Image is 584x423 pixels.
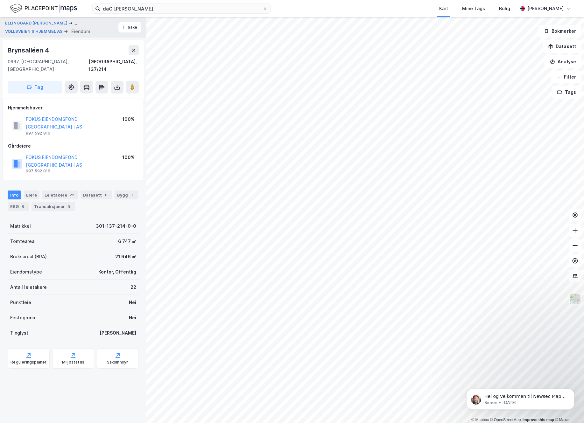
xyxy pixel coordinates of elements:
[118,22,141,32] button: Tilbake
[122,154,135,161] div: 100%
[10,268,42,276] div: Eiendomstype
[100,329,136,337] div: [PERSON_NAME]
[10,283,47,291] div: Antall leietakere
[552,86,581,99] button: Tags
[81,191,112,199] div: Datasett
[499,5,510,12] div: Bolig
[129,299,136,306] div: Nei
[538,25,581,38] button: Bokmerker
[569,293,581,305] img: Z
[10,329,28,337] div: Tinglyst
[26,169,50,174] div: 997 592 816
[100,4,263,13] input: Søk på adresse, matrikkel, gårdeiere, leietakere eller personer
[71,28,90,35] div: Eiendom
[88,58,139,73] div: [GEOGRAPHIC_DATA], 137/214
[8,202,29,211] div: ESG
[523,418,554,422] a: Improve this map
[66,203,73,210] div: 9
[8,58,88,73] div: 0667, [GEOGRAPHIC_DATA], [GEOGRAPHIC_DATA]
[5,19,69,27] button: ELLINGGARD [PERSON_NAME]
[103,192,109,198] div: 6
[20,203,26,210] div: 6
[129,192,136,198] div: 1
[98,268,136,276] div: Kontor, Offentlig
[68,192,75,198] div: 22
[10,3,77,14] img: logo.f888ab2527a4732fd821a326f86c7f29.svg
[457,375,584,420] iframe: Intercom notifications message
[26,131,50,136] div: 997 592 816
[8,104,138,112] div: Hjemmelshaver
[471,418,489,422] a: Mapbox
[10,222,31,230] div: Matrikkel
[11,360,46,365] div: Reguleringsplaner
[543,40,581,53] button: Datasett
[439,5,448,12] div: Kart
[42,191,78,199] div: Leietakere
[115,253,136,260] div: 21 946 ㎡
[118,238,136,245] div: 6 747 ㎡
[107,360,129,365] div: Saksinnsyn
[10,238,36,245] div: Tomteareal
[8,142,138,150] div: Gårdeiere
[10,253,47,260] div: Bruksareal (BRA)
[462,5,485,12] div: Mine Tags
[96,222,136,230] div: 301-137-214-0-0
[8,81,62,94] button: Tag
[490,418,521,422] a: OpenStreetMap
[62,360,84,365] div: Miljøstatus
[10,299,31,306] div: Punktleie
[32,202,75,211] div: Transaksjoner
[10,314,35,322] div: Festegrunn
[551,71,581,83] button: Filter
[8,45,50,55] div: Brynsalléen 4
[74,19,77,27] div: ...
[5,28,64,35] button: VOLLSVEIEN 6 HJEMMEL AS
[527,5,564,12] div: [PERSON_NAME]
[24,191,39,199] div: Eiere
[130,283,136,291] div: 22
[122,115,135,123] div: 100%
[115,191,138,199] div: Bygg
[129,314,136,322] div: Nei
[8,191,21,199] div: Info
[545,55,581,68] button: Analyse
